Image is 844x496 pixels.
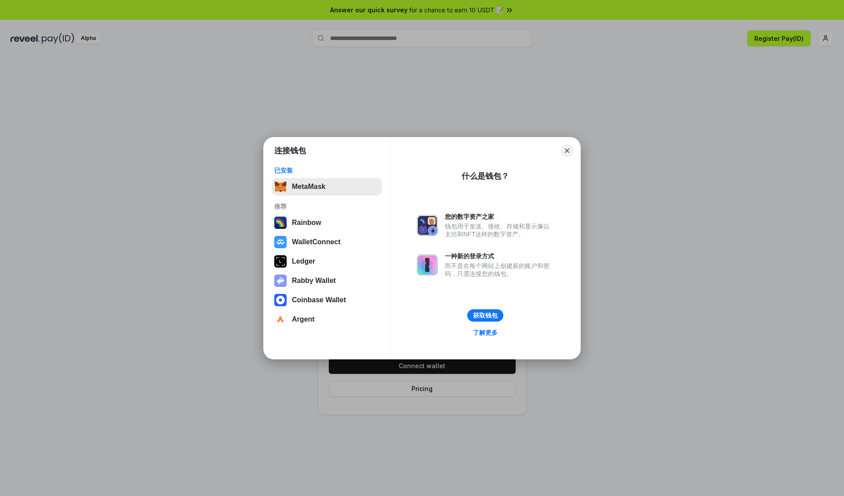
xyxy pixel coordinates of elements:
[445,222,554,238] div: 钱包用于发送、接收、存储和显示像以太坊和NFT这样的数字资产。
[445,213,554,221] div: 您的数字资产之家
[274,167,379,174] div: 已安装
[473,311,498,319] div: 获取钱包
[272,311,382,328] button: Argent
[272,291,382,309] button: Coinbase Wallet
[272,253,382,270] button: Ledger
[473,329,498,337] div: 了解更多
[417,215,438,236] img: svg+xml,%3Csvg%20xmlns%3D%22http%3A%2F%2Fwww.w3.org%2F2000%2Fsvg%22%20fill%3D%22none%22%20viewBox...
[561,145,573,157] button: Close
[272,214,382,232] button: Rainbow
[462,171,509,181] div: 什么是钱包？
[445,262,554,278] div: 而不是在每个网站上创建新的账户和密码，只需连接您的钱包。
[272,272,382,290] button: Rabby Wallet
[274,203,379,210] div: 推荐
[417,254,438,275] img: svg+xml,%3Csvg%20xmlns%3D%22http%3A%2F%2Fwww.w3.org%2F2000%2Fsvg%22%20fill%3D%22none%22%20viewBox...
[467,309,503,322] button: 获取钱包
[468,327,503,338] a: 了解更多
[274,294,287,306] img: svg+xml,%3Csvg%20width%3D%2228%22%20height%3D%2228%22%20viewBox%3D%220%200%2028%2028%22%20fill%3D...
[274,145,306,156] h1: 连接钱包
[292,183,325,191] div: MetaMask
[274,181,287,193] img: svg+xml,%3Csvg%20fill%3D%22none%22%20height%3D%2233%22%20viewBox%3D%220%200%2035%2033%22%20width%...
[274,313,287,326] img: svg+xml,%3Csvg%20width%3D%2228%22%20height%3D%2228%22%20viewBox%3D%220%200%2028%2028%22%20fill%3D...
[292,238,341,246] div: WalletConnect
[274,275,287,287] img: svg+xml,%3Csvg%20xmlns%3D%22http%3A%2F%2Fwww.w3.org%2F2000%2Fsvg%22%20fill%3D%22none%22%20viewBox...
[272,178,382,196] button: MetaMask
[274,217,287,229] img: svg+xml,%3Csvg%20width%3D%22120%22%20height%3D%22120%22%20viewBox%3D%220%200%20120%20120%22%20fil...
[274,236,287,248] img: svg+xml,%3Csvg%20width%3D%2228%22%20height%3D%2228%22%20viewBox%3D%220%200%2028%2028%22%20fill%3D...
[272,233,382,251] button: WalletConnect
[292,219,321,227] div: Rainbow
[292,277,336,285] div: Rabby Wallet
[274,255,287,268] img: svg+xml,%3Csvg%20xmlns%3D%22http%3A%2F%2Fwww.w3.org%2F2000%2Fsvg%22%20width%3D%2228%22%20height%3...
[292,315,315,323] div: Argent
[445,252,554,260] div: 一种新的登录方式
[292,296,346,304] div: Coinbase Wallet
[292,257,315,265] div: Ledger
